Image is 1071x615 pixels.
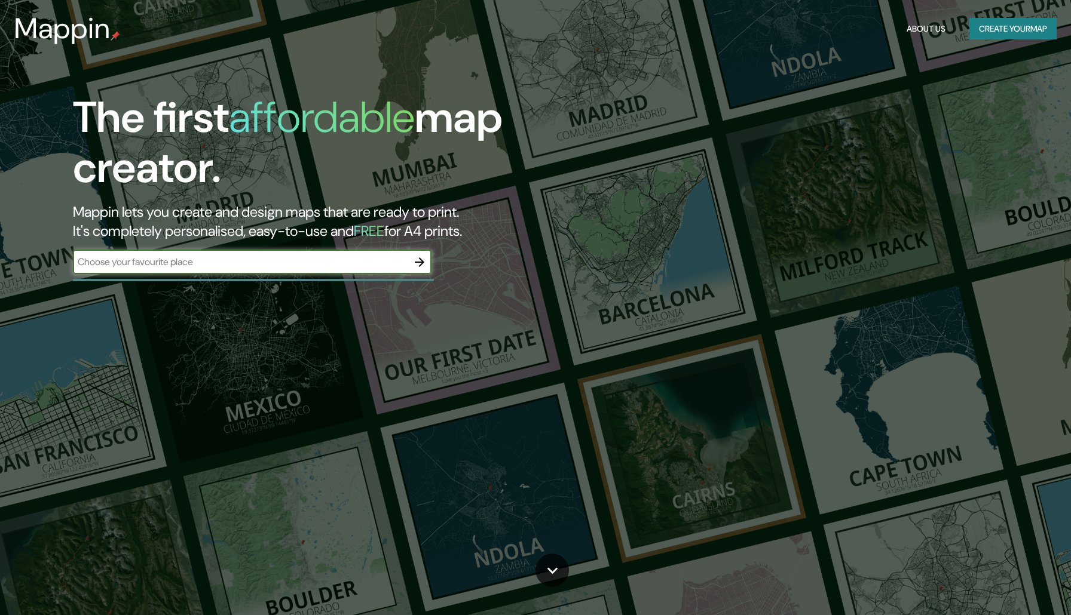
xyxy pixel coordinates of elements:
button: Create yourmap [969,18,1057,40]
h1: The first map creator. [73,93,608,202]
h5: FREE [354,222,384,240]
h3: Mappin [14,12,111,45]
img: mappin-pin [111,31,120,41]
button: About Us [902,18,950,40]
h1: affordable [229,90,415,145]
input: Choose your favourite place [73,255,408,269]
h2: Mappin lets you create and design maps that are ready to print. It's completely personalised, eas... [73,202,608,241]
